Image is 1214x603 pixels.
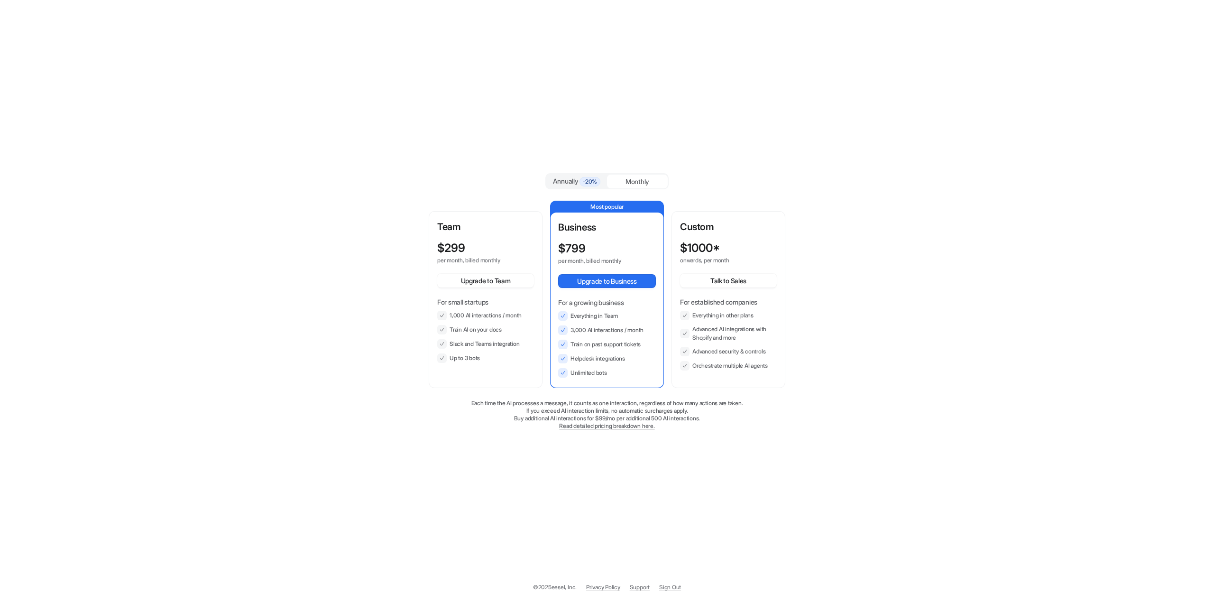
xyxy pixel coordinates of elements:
li: Unlimited bots [558,368,656,378]
li: Advanced AI integrations with Shopify and more [680,325,777,342]
p: $ 799 [558,242,586,255]
p: For small startups [437,297,534,307]
span: Support [630,583,650,592]
li: 1,000 AI interactions / month [437,311,534,320]
li: Orchestrate multiple AI agents [680,361,777,371]
p: If you exceed AI interaction limits, no automatic surcharges apply. [429,407,785,415]
li: 3,000 AI interactions / month [558,325,656,335]
p: per month, billed monthly [558,257,639,265]
a: Read detailed pricing breakdown here. [559,422,654,429]
a: Sign Out [659,583,681,592]
li: Train AI on your docs [437,325,534,334]
p: per month, billed monthly [437,257,517,264]
div: Monthly [607,175,668,188]
li: Train on past support tickets [558,340,656,349]
p: Each time the AI processes a message, it counts as one interaction, regardless of how many action... [429,399,785,407]
p: For established companies [680,297,777,307]
button: Upgrade to Team [437,274,534,288]
p: Team [437,220,534,234]
a: Privacy Policy [586,583,620,592]
li: Advanced security & controls [680,347,777,356]
li: Up to 3 bots [437,353,534,363]
p: $ 299 [437,241,465,255]
p: For a growing business [558,297,656,307]
p: onwards, per month [680,257,760,264]
p: Custom [680,220,777,234]
li: Everything in other plans [680,311,777,320]
p: $ 1000* [680,241,720,255]
p: © 2025 eesel, Inc. [533,583,577,592]
button: Talk to Sales [680,274,777,288]
p: Most popular [551,201,663,213]
li: Slack and Teams integration [437,339,534,349]
span: -20% [579,177,600,186]
p: Business [558,220,656,234]
li: Everything in Team [558,311,656,321]
li: Helpdesk integrations [558,354,656,363]
button: Upgrade to Business [558,274,656,288]
div: Annually [550,176,603,186]
p: Buy additional AI interactions for $99/mo per additional 500 AI interactions. [429,415,785,422]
